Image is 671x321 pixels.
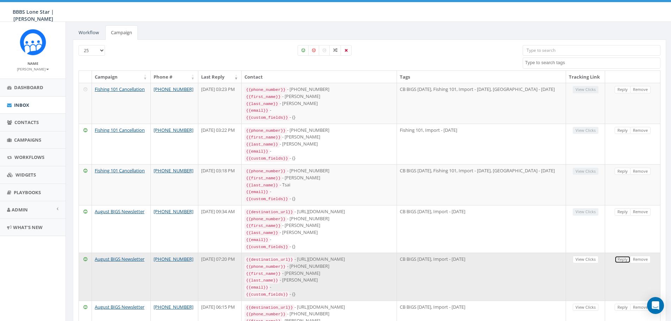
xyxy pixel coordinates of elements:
a: Reply [615,127,630,134]
div: - [URL][DOMAIN_NAME] [244,208,393,215]
code: {{custom_fields}} [244,244,289,250]
a: Fishing 101 Cancellation [95,167,145,174]
td: CB BIGS [DATE], Import - [DATE] [397,205,566,253]
div: - [PERSON_NAME] [244,277,393,284]
a: Remove [630,86,651,93]
small: Name [27,61,38,66]
span: Admin [12,206,28,213]
a: Remove [630,208,651,216]
a: Fishing 101 Cancellation [95,86,145,92]
label: Mixed [329,45,341,56]
div: - {} [244,114,393,121]
td: Fishing 101, Import - [DATE] [397,124,566,165]
a: View Clicks [573,256,598,263]
label: Removed [341,45,352,56]
span: BBBS Lone Star | [PERSON_NAME] [13,8,54,22]
span: Dashboard [14,84,43,91]
a: Reply [615,208,630,216]
a: Reply [615,86,630,93]
a: Remove [630,256,651,263]
code: {{custom_fields}} [244,115,289,121]
a: [PHONE_NUMBER] [154,208,193,215]
div: - [PHONE_NUMBER] [244,310,393,317]
div: - [244,236,393,243]
a: View Clicks [573,304,598,311]
div: - [244,284,393,291]
span: What's New [13,224,43,230]
code: {{phone_number}} [244,87,287,93]
code: {{last_name}} [244,141,279,148]
a: [PHONE_NUMBER] [154,304,193,310]
td: [DATE] 03:18 PM [198,164,242,205]
span: Playbooks [14,189,41,196]
code: {{last_name}} [244,277,279,284]
div: - [PERSON_NAME] [244,229,393,236]
code: {{phone_number}} [244,128,287,134]
textarea: Search [525,60,660,66]
code: {{last_name}} [244,182,279,189]
a: [PHONE_NUMBER] [154,86,193,92]
div: - {} [244,155,393,162]
th: Contact [242,71,397,83]
code: {{first_name}} [244,94,282,100]
img: Rally_Corp_Icon_1.png [20,29,46,55]
th: Phone #: activate to sort column ascending [151,71,198,83]
div: - [PERSON_NAME] [244,100,393,107]
div: - [244,188,393,195]
div: - [PERSON_NAME] [244,134,393,141]
a: Workflow [73,25,105,40]
span: Workflows [14,154,44,160]
a: [PHONE_NUMBER] [154,256,193,262]
div: - [PERSON_NAME] [244,141,393,148]
div: - [PERSON_NAME] [244,174,393,181]
code: {{last_name}} [244,230,279,236]
code: {{first_name}} [244,223,282,229]
a: Reply [615,168,630,175]
span: Campaigns [14,137,41,143]
div: Open Intercom Messenger [647,297,664,314]
a: August BIGS Newsletter [95,208,144,215]
a: Fishing 101 Cancellation [95,127,145,133]
th: Campaign: activate to sort column ascending [92,71,151,83]
a: Remove [630,127,651,134]
a: Remove [630,168,651,175]
code: {{phone_number}} [244,168,287,174]
code: {{email}} [244,189,269,195]
code: {{custom_fields}} [244,155,289,162]
td: [DATE] 09:34 AM [198,205,242,253]
div: - [PERSON_NAME] [244,222,393,229]
div: - [URL][DOMAIN_NAME] [244,256,393,263]
code: {{phone_number}} [244,216,287,222]
th: Last Reply: activate to sort column ascending [198,71,242,83]
a: Reply [615,256,630,263]
code: {{destination_url}} [244,209,294,215]
code: {{phone_number}} [244,264,287,270]
code: {{destination_url}} [244,304,294,311]
td: CB BIGS [DATE], Import - [DATE] [397,253,566,300]
div: - [PHONE_NUMBER] [244,167,393,174]
div: - {} [244,243,393,250]
div: - [PHONE_NUMBER] [244,86,393,93]
code: {{email}} [244,237,269,243]
code: {{email}} [244,148,269,155]
code: {{last_name}} [244,101,279,107]
code: {{first_name}} [244,175,282,181]
label: Positive [298,45,309,56]
input: Type to search [523,45,660,56]
a: [PHONE_NUMBER] [154,167,193,174]
th: Tracking Link [566,71,605,83]
div: - Tsai [244,181,393,189]
div: - {} [244,291,393,298]
td: [DATE] 03:22 PM [198,124,242,165]
a: Campaign [105,25,138,40]
a: [PHONE_NUMBER] [154,127,193,133]
a: [PERSON_NAME] [17,66,49,72]
a: August BIGS Newsletter [95,304,144,310]
code: {{destination_url}} [244,257,294,263]
span: Inbox [14,102,29,108]
code: {{email}} [244,107,269,114]
span: Widgets [15,172,36,178]
div: - [URL][DOMAIN_NAME] [244,304,393,311]
label: Negative [308,45,319,56]
code: {{custom_fields}} [244,196,289,202]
